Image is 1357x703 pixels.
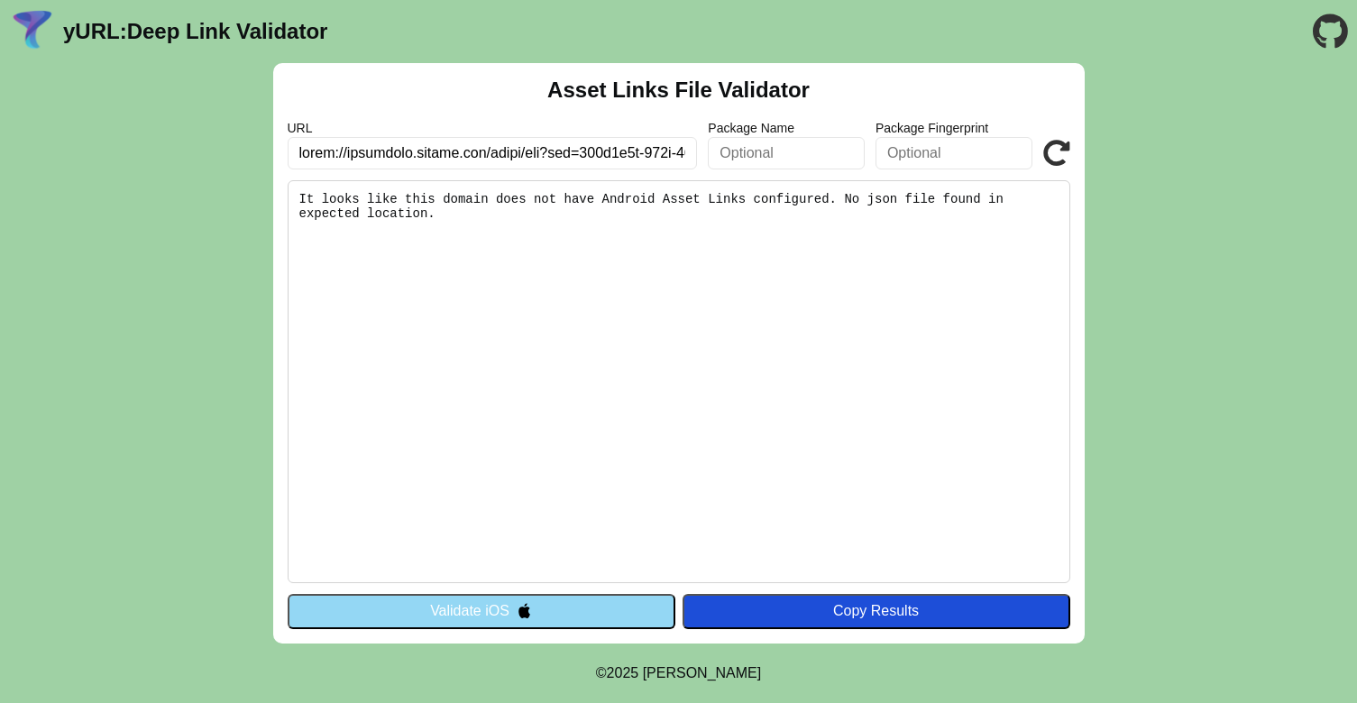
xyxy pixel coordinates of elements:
[288,137,698,169] input: Required
[517,603,532,618] img: appleIcon.svg
[547,78,810,103] h2: Asset Links File Validator
[683,594,1070,628] button: Copy Results
[692,603,1061,619] div: Copy Results
[63,19,327,44] a: yURL:Deep Link Validator
[643,665,762,680] a: Michael Ibragimchayev's Personal Site
[708,121,865,135] label: Package Name
[288,121,698,135] label: URL
[876,121,1032,135] label: Package Fingerprint
[288,594,675,628] button: Validate iOS
[9,8,56,55] img: yURL Logo
[876,137,1032,169] input: Optional
[708,137,865,169] input: Optional
[288,180,1070,583] pre: It looks like this domain does not have Android Asset Links configured. No json file found in exp...
[607,665,639,680] span: 2025
[596,644,761,703] footer: ©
